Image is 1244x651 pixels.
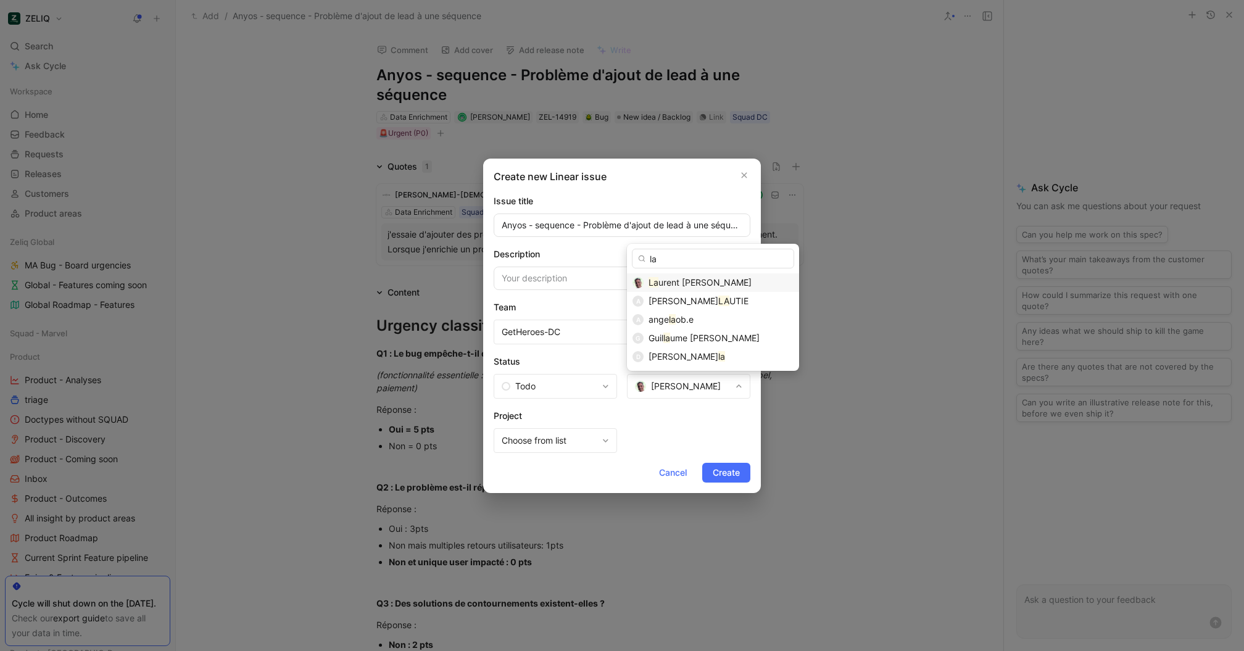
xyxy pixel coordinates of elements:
mark: la [663,333,670,343]
div: A [632,296,644,307]
span: ume [PERSON_NAME] [670,333,760,343]
div: D [632,351,644,362]
mark: la [669,314,676,325]
span: ob.e [676,314,694,325]
div: a [632,314,644,325]
mark: La [649,277,658,288]
img: avatar [632,277,644,288]
span: [PERSON_NAME] [649,351,718,362]
span: ange [649,314,669,325]
span: UTIE [729,296,748,306]
span: urent [PERSON_NAME] [658,277,752,288]
input: Search... [632,249,794,268]
span: [PERSON_NAME] [649,296,718,306]
mark: LA [718,296,729,306]
div: G [632,333,644,344]
mark: la [718,351,725,362]
span: Guil [649,333,663,343]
